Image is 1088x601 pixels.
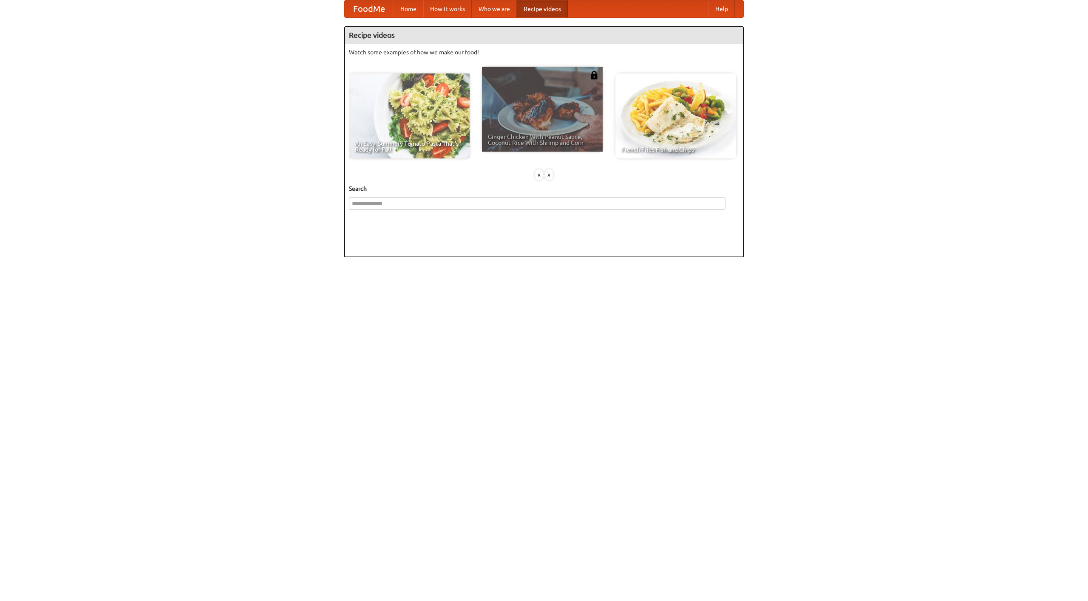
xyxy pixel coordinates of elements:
[345,27,743,44] h4: Recipe videos
[545,169,553,180] div: »
[472,0,517,17] a: Who we are
[615,73,736,158] a: French Fries Fish and Chips
[590,71,598,79] img: 483408.png
[349,184,739,193] h5: Search
[349,73,470,158] a: An Easy, Summery Tomato Pasta That's Ready for Fall
[345,0,394,17] a: FoodMe
[355,141,464,152] span: An Easy, Summery Tomato Pasta That's Ready for Fall
[349,48,739,56] p: Watch some examples of how we make our food!
[621,147,730,152] span: French Fries Fish and Chips
[535,169,543,180] div: «
[394,0,423,17] a: Home
[517,0,568,17] a: Recipe videos
[708,0,735,17] a: Help
[423,0,472,17] a: How it works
